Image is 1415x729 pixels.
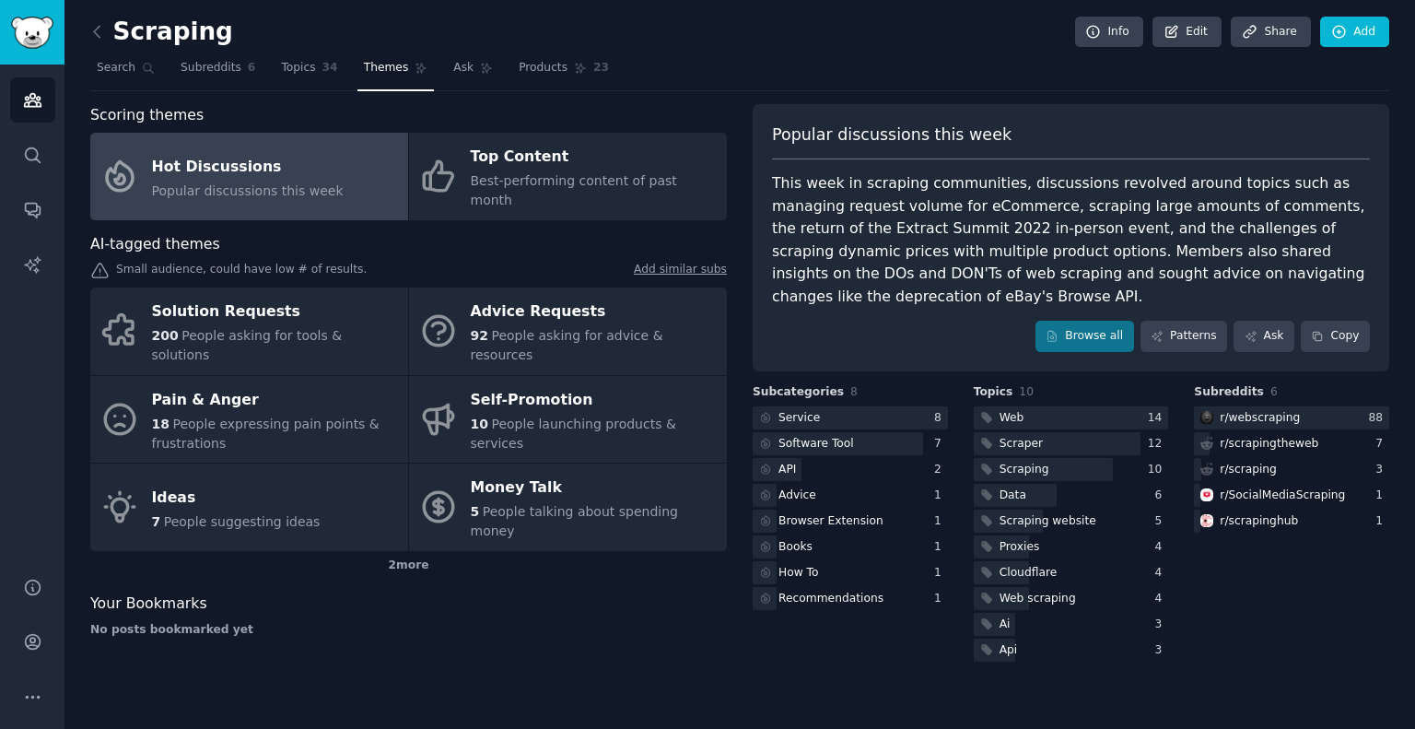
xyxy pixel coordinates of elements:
a: Pain & Anger18People expressing pain points & frustrations [90,376,408,464]
div: 1 [934,591,948,607]
div: r/ webscraping [1220,410,1300,427]
div: 7 [1375,436,1389,453]
div: 5 [1155,513,1169,530]
a: Themes [357,53,435,91]
span: Subreddits [1194,384,1264,401]
span: People asking for advice & resources [471,328,663,362]
a: Api3 [974,639,1169,662]
div: Api [1000,642,1018,659]
span: 23 [593,60,609,76]
a: SocialMediaScrapingr/SocialMediaScraping1 [1194,484,1389,507]
div: Money Talk [471,474,718,503]
a: Ask [1234,321,1294,352]
div: This week in scraping communities, discussions revolved around topics such as managing request vo... [772,172,1370,308]
a: Scraper12 [974,432,1169,455]
div: Hot Discussions [152,152,344,182]
a: Solution Requests200People asking for tools & solutions [90,288,408,375]
div: Advice Requests [471,298,718,327]
div: Scraper [1000,436,1043,453]
a: Self-Promotion10People launching products & services [409,376,727,464]
span: Products [519,60,567,76]
span: People asking for tools & solutions [152,328,343,362]
a: Service8 [753,406,948,429]
div: Self-Promotion [471,385,718,415]
div: Web scraping [1000,591,1076,607]
div: Books [778,539,813,556]
a: scrapinghubr/scrapinghub1 [1194,510,1389,533]
a: Share [1231,17,1310,48]
span: 92 [471,328,488,343]
a: Search [90,53,161,91]
div: Recommendations [778,591,883,607]
a: Advice Requests92People asking for advice & resources [409,288,727,375]
div: Scraping [1000,462,1049,478]
a: Advice1 [753,484,948,507]
div: r/ scraping [1220,462,1277,478]
div: 1 [934,488,948,504]
div: Software Tool [778,436,854,453]
a: Edit [1152,17,1222,48]
div: 3 [1375,462,1389,478]
a: API2 [753,458,948,481]
a: Add similar subs [634,262,727,281]
a: Add [1320,17,1389,48]
a: Products23 [512,53,615,91]
div: r/ SocialMediaScraping [1220,488,1345,504]
span: Topics [281,60,315,76]
img: webscraping [1200,411,1213,424]
div: 6 [1155,488,1169,504]
a: Data6 [974,484,1169,507]
span: 200 [152,328,179,343]
div: 4 [1155,539,1169,556]
span: 34 [322,60,338,76]
div: Service [778,410,820,427]
span: People expressing pain points & frustrations [152,417,380,451]
div: How To [778,565,819,582]
div: 3 [1155,642,1169,659]
div: Top Content [471,143,718,172]
a: Money Talk5People talking about spending money [409,464,727,551]
span: Popular discussions this week [772,123,1012,147]
a: Cloudflare4 [974,561,1169,584]
div: No posts bookmarked yet [90,622,727,639]
div: Scraping website [1000,513,1096,530]
span: People suggesting ideas [164,514,321,529]
div: Cloudflare [1000,565,1058,582]
div: r/ scrapinghub [1220,513,1298,530]
div: 10 [1148,462,1169,478]
span: 8 [850,385,858,398]
div: Ai [1000,617,1011,633]
a: Browser Extension1 [753,510,948,533]
a: Topics34 [275,53,344,91]
a: r/scraping3 [1194,458,1389,481]
a: Web scraping4 [974,587,1169,610]
span: Subcategories [753,384,844,401]
a: Scraping10 [974,458,1169,481]
a: Hot DiscussionsPopular discussions this week [90,133,408,220]
a: webscrapingr/webscraping88 [1194,406,1389,429]
div: 2 [934,462,948,478]
div: 8 [934,410,948,427]
span: 6 [1270,385,1278,398]
button: Copy [1301,321,1370,352]
a: Top ContentBest-performing content of past month [409,133,727,220]
a: Info [1075,17,1143,48]
div: 88 [1368,410,1389,427]
div: 14 [1148,410,1169,427]
a: Ai3 [974,613,1169,636]
a: Books1 [753,535,948,559]
div: API [778,462,796,478]
div: 1 [1375,513,1389,530]
div: Data [1000,488,1026,504]
div: 1 [934,565,948,582]
a: Subreddits6 [174,53,262,91]
div: Browser Extension [778,513,883,530]
span: 10 [471,417,488,431]
span: Search [97,60,135,76]
div: Solution Requests [152,298,399,327]
span: 5 [471,504,480,519]
a: How To1 [753,561,948,584]
img: scrapinghub [1200,514,1213,527]
span: 6 [248,60,256,76]
div: 1 [934,539,948,556]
